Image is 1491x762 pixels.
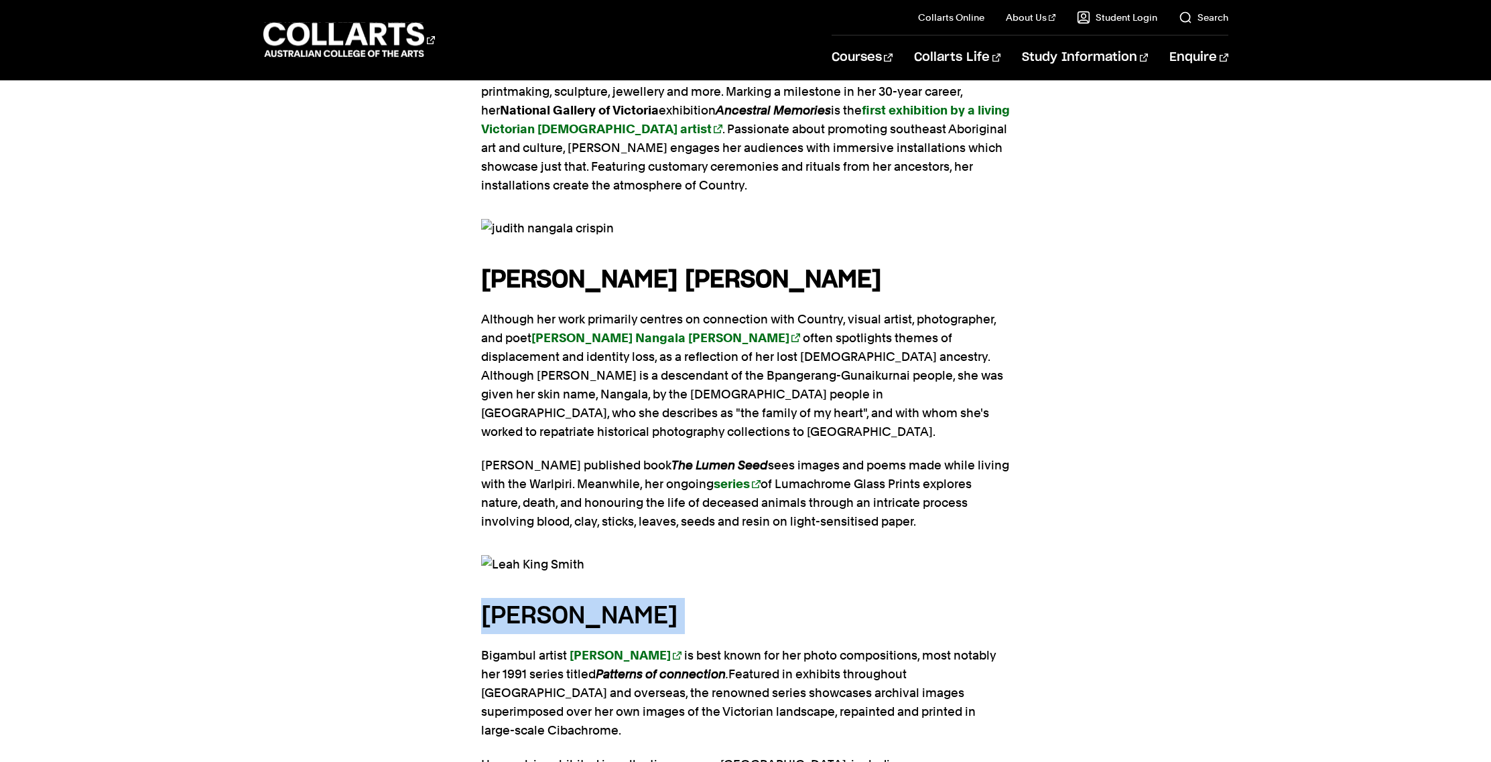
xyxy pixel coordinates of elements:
[1179,11,1228,24] a: Search
[481,646,1011,740] p: Bigambul artist is best known for her photo compositions, most notably her 1991 series titled Fea...
[918,11,984,24] a: Collarts Online
[263,21,435,59] div: Go to homepage
[726,667,728,681] em: .
[596,667,726,681] em: Patterns of connection
[1077,11,1157,24] a: Student Login
[481,456,1011,531] p: [PERSON_NAME] published book sees images and poems made while living with the Warlpiri. Meanwhile...
[531,331,789,345] strong: [PERSON_NAME] Nangala [PERSON_NAME]
[481,310,1011,441] p: Although her work primarily centres on connection with Country, visual artist, photographer, and ...
[481,555,1011,574] img: Leah King Smith
[716,103,831,117] em: Ancestral Memories
[481,103,1010,136] a: first exhibition by a living Victorian [DEMOGRAPHIC_DATA] artist
[1169,35,1228,80] a: Enquire
[570,648,682,662] a: [PERSON_NAME]
[714,477,761,491] a: series
[671,458,768,472] em: The Lumen Seed
[481,45,1011,195] p: is a Yorta Yorta/[PERSON_NAME]/[PERSON_NAME] [PERSON_NAME]/Boonwurrung woman whose creative pract...
[832,35,893,80] a: Courses
[1022,35,1148,80] a: Study Information
[714,477,750,491] strong: series
[500,103,659,117] strong: National Gallery of Victoria
[481,219,1011,238] img: judith nangala crispin
[914,35,1000,80] a: Collarts Life
[481,598,1011,634] h4: [PERSON_NAME]
[570,648,671,662] strong: [PERSON_NAME]
[531,331,800,345] a: [PERSON_NAME] Nangala [PERSON_NAME]
[1006,11,1055,24] a: About Us
[481,268,881,292] strong: [PERSON_NAME] [PERSON_NAME]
